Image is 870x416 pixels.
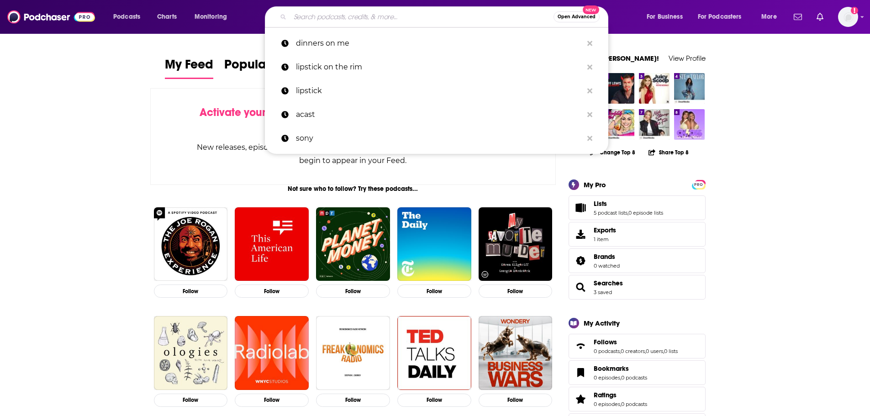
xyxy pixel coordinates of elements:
button: open menu [692,10,755,24]
span: Podcasts [113,11,140,23]
button: open menu [640,10,694,24]
span: Charts [157,11,177,23]
span: , [620,348,621,354]
span: , [620,401,621,407]
a: Popular Feed [224,57,302,79]
img: Business Wars [479,316,553,390]
a: Ratings [594,391,647,399]
span: Follows [569,334,706,358]
button: Change Top 8 [585,147,641,158]
span: Brands [594,253,615,261]
a: 3 saved [594,289,612,295]
div: My Activity [584,319,620,327]
a: Searches [572,281,590,294]
a: Brands [594,253,620,261]
span: Lists [594,200,607,208]
button: Open AdvancedNew [554,11,600,22]
span: New [583,5,599,14]
span: Exports [594,226,616,234]
a: 0 episodes [594,401,620,407]
a: sony [265,126,608,150]
img: TED Talks Daily [397,316,471,390]
a: Bookmarks [594,364,647,373]
a: 0 podcasts [621,401,647,407]
a: 0 lists [664,348,678,354]
img: My Favorite Murder with Karen Kilgariff and Georgia Hardstark [479,207,553,281]
a: 0 users [646,348,663,354]
p: acast [296,103,583,126]
button: Follow [397,284,471,298]
a: Show notifications dropdown [790,9,806,25]
img: The Daily [397,207,471,281]
a: lipstick [265,79,608,103]
span: Ratings [569,387,706,411]
img: Radiolab [235,316,309,390]
a: Searches [594,279,623,287]
a: acast [265,103,608,126]
a: Follows [594,338,678,346]
a: 0 creators [621,348,645,354]
button: Follow [154,284,228,298]
div: My Pro [584,180,606,189]
svg: Add a profile image [851,7,858,14]
a: Lists [572,201,590,214]
span: PRO [693,181,704,188]
a: My Feed [165,57,213,79]
img: Absolutely Not [604,109,634,140]
span: Popular Feed [224,57,302,78]
span: Bookmarks [594,364,629,373]
img: Taste of Taylor [674,73,705,104]
a: Charts [151,10,182,24]
img: Not Skinny But Not Fat [639,109,670,140]
button: Show profile menu [838,7,858,27]
div: Search podcasts, credits, & more... [274,6,617,27]
a: dinners on me [265,32,608,55]
button: open menu [755,10,788,24]
span: Lists [569,195,706,220]
a: Follows [572,340,590,353]
p: sony [296,126,583,150]
a: Chicks in the Office [674,109,705,140]
input: Search podcasts, credits, & more... [290,10,554,24]
img: Juicy Scoop with Heather McDonald [639,73,670,104]
span: Exports [572,228,590,241]
img: Podchaser - Follow, Share and Rate Podcasts [7,8,95,26]
span: Brands [569,248,706,273]
a: 0 episode lists [628,210,663,216]
a: View Profile [669,54,706,63]
p: lipstick [296,79,583,103]
span: , [620,374,621,381]
img: Jeff Lewis Has Issues [604,73,634,104]
button: Follow [316,394,390,407]
button: Follow [235,394,309,407]
a: lipstick on the rim [265,55,608,79]
a: 0 watched [594,263,620,269]
a: 0 podcasts [621,374,647,381]
span: Logged in as Mallory813 [838,7,858,27]
button: Follow [479,394,553,407]
a: Ologies with Alie Ward [154,316,228,390]
a: PRO [693,180,704,187]
button: open menu [188,10,239,24]
a: Lists [594,200,663,208]
button: Follow [235,284,309,298]
img: User Profile [838,7,858,27]
a: Bookmarks [572,366,590,379]
button: Follow [154,394,228,407]
img: This American Life [235,207,309,281]
a: 5 podcast lists [594,210,627,216]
